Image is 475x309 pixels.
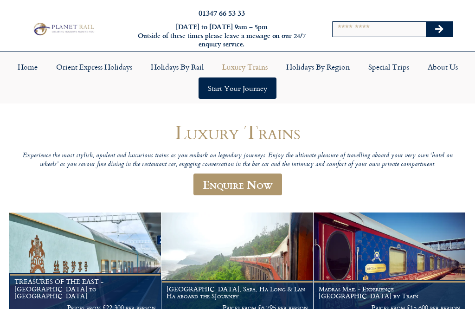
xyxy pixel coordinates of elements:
[129,23,315,49] h6: [DATE] to [DATE] 9am – 5pm Outside of these times please leave a message on our 24/7 enquiry serv...
[213,56,277,77] a: Luxury Trains
[141,56,213,77] a: Holidays by Rail
[199,77,276,99] a: Start your Journey
[15,121,460,143] h1: Luxury Trains
[426,22,453,37] button: Search
[5,56,470,99] nav: Menu
[418,56,467,77] a: About Us
[167,285,308,300] h1: [GEOGRAPHIC_DATA], Sapa, Ha Long & Lan Ha aboard the SJourney
[31,21,96,37] img: Planet Rail Train Holidays Logo
[14,278,156,300] h1: TREASURES OF THE EAST - [GEOGRAPHIC_DATA] to [GEOGRAPHIC_DATA]
[319,285,460,300] h1: Madras Mail - Experience [GEOGRAPHIC_DATA] by Train
[8,56,47,77] a: Home
[15,152,460,169] p: Experience the most stylish, opulent and luxurious trains as you embark on legendary journeys. En...
[47,56,141,77] a: Orient Express Holidays
[193,174,282,195] a: Enquire Now
[359,56,418,77] a: Special Trips
[277,56,359,77] a: Holidays by Region
[199,7,245,18] a: 01347 66 53 33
